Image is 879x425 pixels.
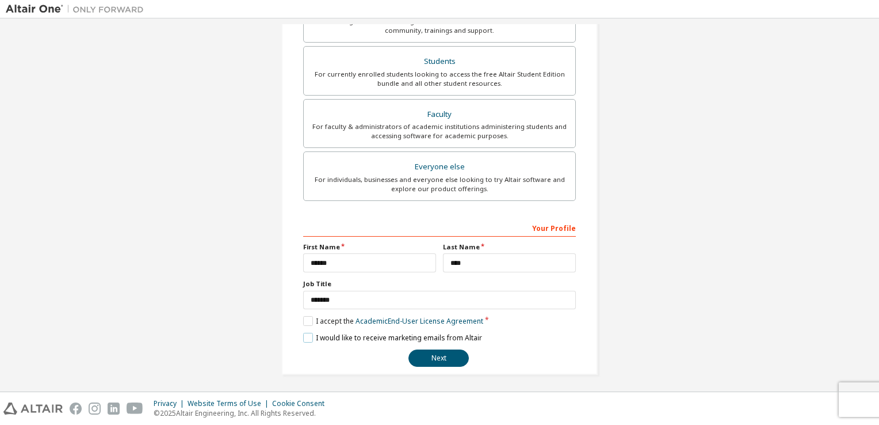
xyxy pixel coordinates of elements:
div: Everyone else [311,159,568,175]
a: Academic End-User License Agreement [356,316,483,326]
div: Cookie Consent [272,399,331,408]
div: Faculty [311,107,568,123]
label: Last Name [443,242,576,252]
div: For currently enrolled students looking to access the free Altair Student Edition bundle and all ... [311,70,568,88]
label: Job Title [303,279,576,289]
label: First Name [303,242,436,252]
div: Students [311,54,568,70]
label: I accept the [303,316,483,326]
div: Privacy [154,399,188,408]
div: For individuals, businesses and everyone else looking to try Altair software and explore our prod... [311,175,568,193]
div: For faculty & administrators of academic institutions administering students and accessing softwa... [311,122,568,141]
img: facebook.svg [70,403,82,415]
img: Altair One [6,3,150,15]
div: Website Terms of Use [188,399,272,408]
img: instagram.svg [89,403,101,415]
img: linkedin.svg [108,403,120,415]
label: I would like to receive marketing emails from Altair [303,333,482,343]
button: Next [408,350,469,367]
div: For existing customers looking to access software downloads, HPC resources, community, trainings ... [311,17,568,35]
div: Your Profile [303,218,576,237]
img: youtube.svg [127,403,143,415]
img: altair_logo.svg [3,403,63,415]
p: © 2025 Altair Engineering, Inc. All Rights Reserved. [154,408,331,418]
